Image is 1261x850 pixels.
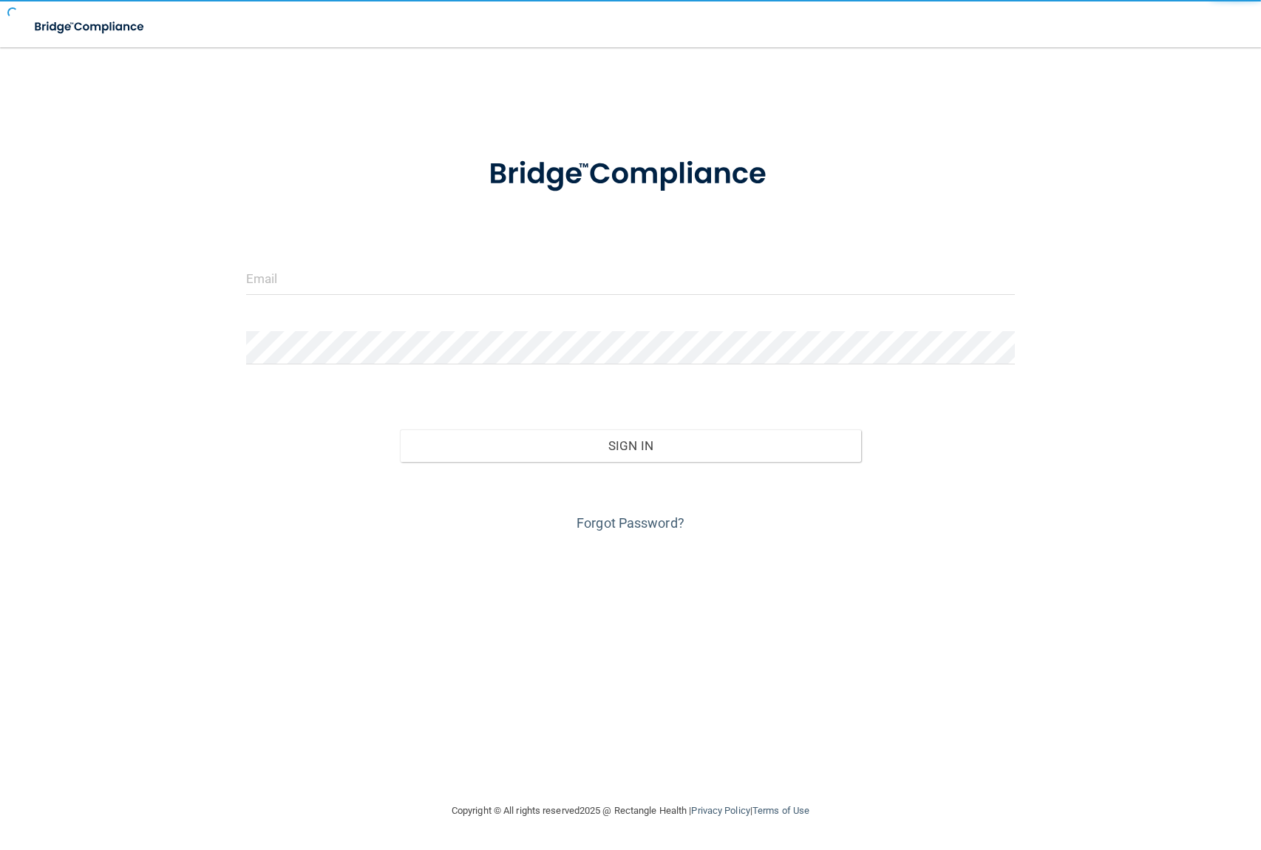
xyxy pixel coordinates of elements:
[400,429,861,462] button: Sign In
[22,12,158,42] img: bridge_compliance_login_screen.278c3ca4.svg
[361,787,900,834] div: Copyright © All rights reserved 2025 @ Rectangle Health | |
[458,136,803,213] img: bridge_compliance_login_screen.278c3ca4.svg
[577,515,684,531] a: Forgot Password?
[246,262,1016,295] input: Email
[752,805,809,816] a: Terms of Use
[691,805,750,816] a: Privacy Policy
